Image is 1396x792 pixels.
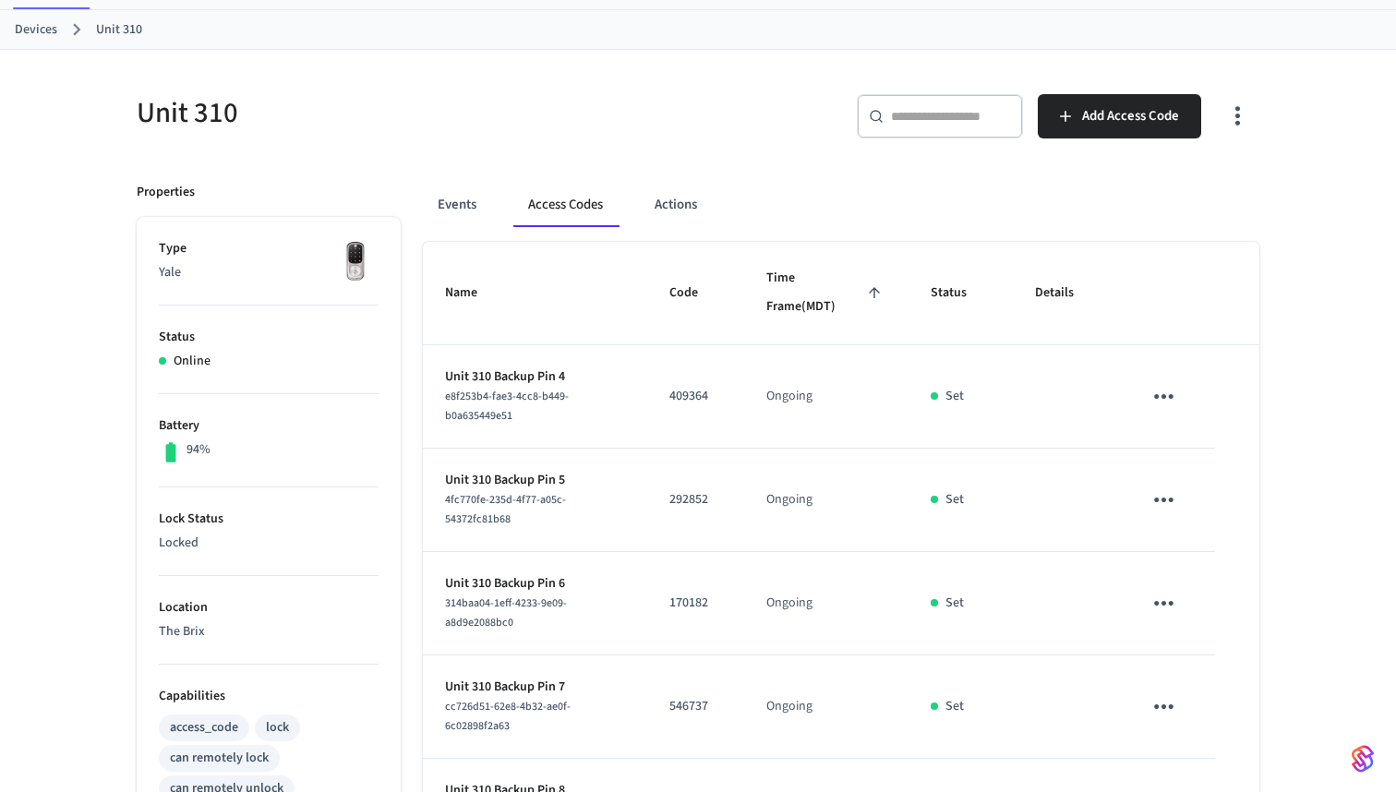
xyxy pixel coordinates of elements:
[744,655,909,759] td: Ongoing
[669,279,722,307] span: Code
[332,239,379,285] img: Yale Assure Touchscreen Wifi Smart Lock, Satin Nickel, Front
[445,699,571,734] span: cc726d51-62e8-4b32-ae0f-6c02898f2a63
[445,367,625,387] p: Unit 310 Backup Pin 4
[137,94,687,132] h5: Unit 310
[159,239,379,258] p: Type
[159,416,379,436] p: Battery
[513,183,618,227] button: Access Codes
[159,687,379,706] p: Capabilities
[159,328,379,347] p: Status
[669,594,722,613] p: 170182
[159,534,379,553] p: Locked
[931,279,991,307] span: Status
[669,387,722,406] p: 409364
[1038,94,1201,138] button: Add Access Code
[445,492,566,527] span: 4fc770fe-235d-4f77-a05c-54372fc81b68
[445,279,501,307] span: Name
[423,183,491,227] button: Events
[174,352,211,371] p: Online
[445,595,567,630] span: 314baa04-1eff-4233-9e09-a8d9e2088bc0
[744,552,909,655] td: Ongoing
[669,490,722,510] p: 292852
[744,449,909,552] td: Ongoing
[669,697,722,716] p: 546737
[744,345,909,449] td: Ongoing
[945,490,964,510] p: Set
[159,263,379,282] p: Yale
[1035,279,1098,307] span: Details
[96,20,142,40] a: Unit 310
[266,718,289,738] div: lock
[159,622,379,642] p: The Brix
[423,183,1259,227] div: ant example
[1082,104,1179,128] span: Add Access Code
[945,697,964,716] p: Set
[170,718,238,738] div: access_code
[945,594,964,613] p: Set
[187,440,211,460] p: 94%
[137,183,195,202] p: Properties
[445,574,625,594] p: Unit 310 Backup Pin 6
[1352,744,1374,774] img: SeamLogoGradient.69752ec5.svg
[445,389,569,424] span: e8f253b4-fae3-4cc8-b449-b0a635449e51
[159,510,379,529] p: Lock Status
[445,678,625,697] p: Unit 310 Backup Pin 7
[15,20,57,40] a: Devices
[170,749,269,768] div: can remotely lock
[945,387,964,406] p: Set
[445,471,625,490] p: Unit 310 Backup Pin 5
[640,183,712,227] button: Actions
[766,264,886,322] span: Time Frame(MDT)
[159,598,379,618] p: Location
